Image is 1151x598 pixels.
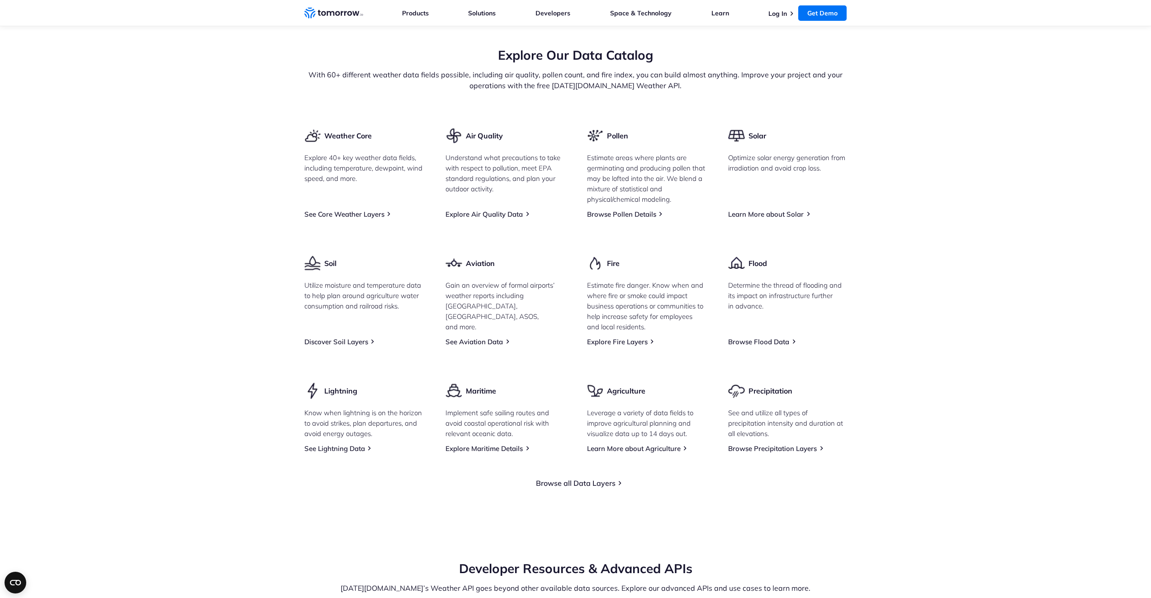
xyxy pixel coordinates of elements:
[466,386,496,396] h3: Maritime
[304,280,423,311] p: Utilize moisture and temperature data to help plan around agriculture water consumption and railr...
[304,210,384,218] a: See Core Weather Layers
[304,69,847,91] p: With 60+ different weather data fields possible, including air quality, pollen count, and fire in...
[587,152,706,204] p: Estimate areas where plants are germinating and producing pollen that may be lofted into the air....
[445,280,564,332] p: Gain an overview of formal airports’ weather reports including [GEOGRAPHIC_DATA], [GEOGRAPHIC_DAT...
[304,47,847,64] h2: Explore Our Data Catalog
[607,258,620,268] h3: Fire
[587,337,648,346] a: Explore Fire Layers
[587,408,706,439] p: Leverage a variety of data fields to improve agricultural planning and visualize data up to 14 da...
[466,258,495,268] h3: Aviation
[768,9,787,18] a: Log In
[466,131,503,141] h3: Air Quality
[535,9,570,17] a: Developers
[324,386,357,396] h3: Lightning
[324,258,336,268] h3: Soil
[5,572,26,593] button: Open CMP widget
[445,408,564,439] p: Implement safe sailing routes and avoid coastal operational risk with relevant oceanic data.
[587,210,656,218] a: Browse Pollen Details
[728,408,847,439] p: See and utilize all types of precipitation intensity and duration at all elevations.
[304,337,368,346] a: Discover Soil Layers
[445,337,503,346] a: See Aviation Data
[304,152,423,184] p: Explore 40+ key weather data fields, including temperature, dewpoint, wind speed, and more.
[324,131,372,141] h3: Weather Core
[587,280,706,332] p: Estimate fire danger. Know when and where fire or smoke could impact business operations or commu...
[304,560,847,577] h2: Developer Resources & Advanced APIs
[728,152,847,173] p: Optimize solar energy generation from irradiation and avoid crop loss.
[728,280,847,311] p: Determine the thread of flooding and its impact on infrastructure further in advance.
[304,583,847,593] p: [DATE][DOMAIN_NAME]’s Weather API goes beyond other available data sources. Explore our advanced ...
[610,9,672,17] a: Space & Technology
[728,210,804,218] a: Learn More about Solar
[607,386,645,396] h3: Agriculture
[748,258,767,268] h3: Flood
[445,210,523,218] a: Explore Air Quality Data
[445,444,523,453] a: Explore Maritime Details
[728,444,817,453] a: Browse Precipitation Layers
[748,131,766,141] h3: Solar
[728,337,789,346] a: Browse Flood Data
[402,9,429,17] a: Products
[607,131,628,141] h3: Pollen
[536,479,616,488] a: Browse all Data Layers
[748,386,792,396] h3: Precipitation
[587,444,681,453] a: Learn More about Agriculture
[711,9,729,17] a: Learn
[468,9,496,17] a: Solutions
[304,408,423,439] p: Know when lightning is on the horizon to avoid strikes, plan departures, and avoid energy outages.
[798,5,847,21] a: Get Demo
[445,152,564,194] p: Understand what precautions to take with respect to pollution, meet EPA standard regulations, and...
[304,444,365,453] a: See Lightning Data
[304,6,363,20] a: Home link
